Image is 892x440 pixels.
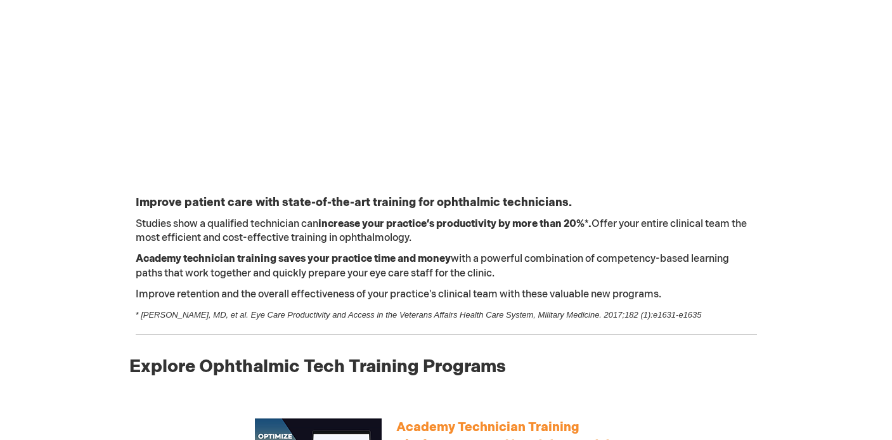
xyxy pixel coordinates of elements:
[136,253,729,280] span: with a powerful combination of competency-based learning paths that work together and quickly pre...
[136,253,451,265] strong: Academy technician training saves your practice time and money
[129,356,506,377] span: Explore Ophthalmic Tech Training Programs
[136,310,702,320] span: * [PERSON_NAME], MD, et al. Eye Care Productivity and Access in the Veterans Affairs Health Care ...
[136,218,747,245] span: Studies show a qualified technician can Offer your entire clinical team the most efficient and co...
[136,288,661,301] span: Improve retention and the overall effectiveness of your practice's clinical team with these valua...
[136,196,572,209] strong: Improve patient care with state-of-the-art training for ophthalmic technicians.
[318,218,591,230] strong: increase your practice’s productivity by more than 20%*.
